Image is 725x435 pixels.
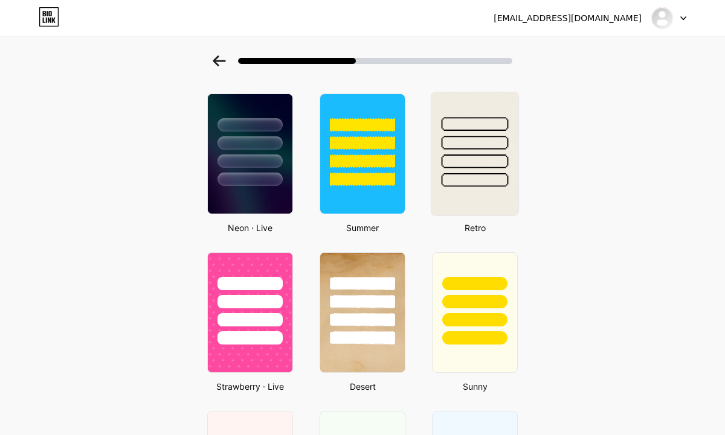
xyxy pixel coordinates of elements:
div: [EMAIL_ADDRESS][DOMAIN_NAME] [494,12,642,25]
div: Desert [316,380,409,393]
div: Neon · Live [204,221,297,234]
img: retro.jpg [431,92,518,215]
div: Sunny [428,380,521,393]
div: Strawberry · Live [204,380,297,393]
div: Summer [316,221,409,234]
div: Retro [428,221,521,234]
img: ayushtiwari [651,7,674,30]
